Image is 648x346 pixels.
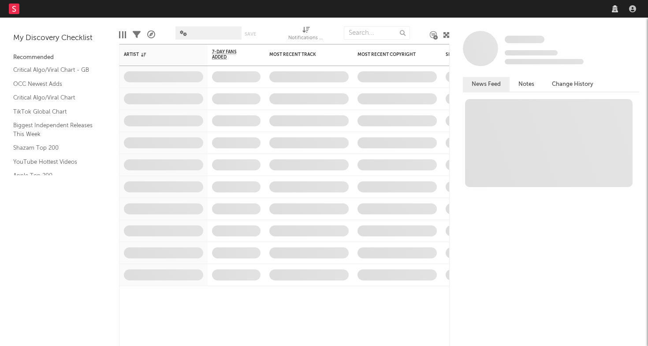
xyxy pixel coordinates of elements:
div: Most Recent Copyright [358,52,424,57]
div: Artist [124,52,190,57]
input: Search... [344,26,410,40]
button: News Feed [463,77,510,92]
a: Shazam Top 200 [13,143,97,153]
div: Notifications (Artist) [288,22,324,48]
a: Critical Algo/Viral Chart [13,93,97,103]
button: Save [245,32,256,37]
span: 7-Day Fans Added [212,49,247,60]
span: 0 fans last week [505,59,584,64]
div: Most Recent Track [269,52,335,57]
a: Biggest Independent Releases This Week [13,121,97,139]
div: Filters [133,22,141,48]
div: Notifications (Artist) [288,33,324,44]
div: A&R Pipeline [147,22,155,48]
a: YouTube Hottest Videos [13,157,97,167]
button: Change History [543,77,602,92]
span: Tracking Since: [DATE] [505,50,558,55]
span: Some Artist [505,36,544,43]
div: My Discovery Checklist [13,33,106,44]
a: Some Artist [505,35,544,44]
button: Notes [510,77,543,92]
a: OCC Newest Adds [13,79,97,89]
a: Apple Top 200 [13,171,97,180]
a: TikTok Global Chart [13,107,97,117]
div: Recommended [13,52,106,63]
a: Critical Algo/Viral Chart - GB [13,65,97,75]
div: Spotify Monthly Listeners [446,52,512,57]
div: Edit Columns [119,22,126,48]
